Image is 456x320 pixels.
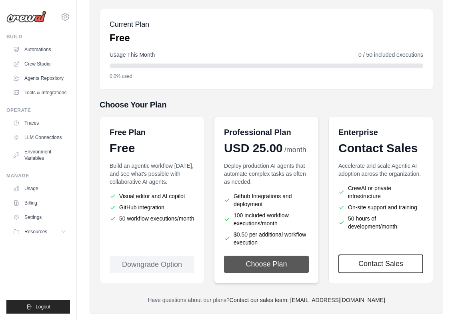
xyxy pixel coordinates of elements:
[284,145,306,155] span: /month
[10,86,70,99] a: Tools & Integrations
[10,131,70,144] a: LLM Connections
[6,107,70,113] div: Operate
[224,192,309,208] li: Github Integrations and deployment
[224,211,309,227] li: 100 included workflow executions/month
[10,182,70,195] a: Usage
[110,203,194,211] li: GitHub integration
[24,229,47,235] span: Resources
[10,225,70,238] button: Resources
[224,256,309,273] button: Choose Plan
[110,256,194,273] div: Downgrade Option
[110,192,194,200] li: Visual editor and AI copilot
[10,145,70,165] a: Environment Variables
[10,197,70,209] a: Billing
[224,141,283,155] span: USD 25.00
[110,127,146,138] h6: Free Plan
[338,203,423,211] li: On-site support and training
[6,173,70,179] div: Manage
[338,215,423,231] li: 50 hours of development/month
[230,297,385,303] a: Contact our sales team: [EMAIL_ADDRESS][DOMAIN_NAME]
[10,43,70,56] a: Automations
[10,211,70,224] a: Settings
[6,300,70,314] button: Logout
[6,34,70,40] div: Build
[358,51,423,59] span: 0 / 50 included executions
[224,231,309,246] li: $0.50 per additional workflow execution
[100,99,433,110] h5: Choose Your Plan
[416,282,456,320] iframe: Chat Widget
[338,184,423,200] li: CrewAI or private infrastructure
[110,141,194,155] div: Free
[110,215,194,223] li: 50 workflow executions/month
[110,32,149,44] p: Free
[10,58,70,70] a: Crew Studio
[10,117,70,129] a: Traces
[338,162,423,178] p: Accelerate and scale Agentic AI adoption across the organization.
[110,19,149,30] h5: Current Plan
[36,304,50,310] span: Logout
[224,162,309,186] p: Deploy production AI agents that automate complex tasks as often as needed.
[338,141,423,155] div: Contact Sales
[110,51,155,59] span: Usage This Month
[338,254,423,273] a: Contact Sales
[224,127,291,138] h6: Professional Plan
[6,11,46,23] img: Logo
[338,127,423,138] h6: Enterprise
[110,73,132,80] span: 0.0% used
[10,72,70,85] a: Agents Repository
[100,296,433,304] p: Have questions about our plans?
[110,162,194,186] p: Build an agentic workflow [DATE], and see what's possible with collaborative AI agents.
